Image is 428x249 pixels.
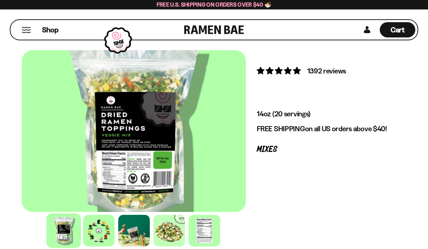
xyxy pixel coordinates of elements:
[42,22,58,37] a: Shop
[307,67,346,75] span: 1392 reviews
[257,66,302,75] span: 4.76 stars
[257,124,395,133] p: on all US orders above $40!
[157,1,272,8] span: Free U.S. Shipping on Orders over $40 🍜
[257,124,305,133] strong: FREE SHIPPING
[391,25,405,34] span: Cart
[257,146,395,153] p: Mixes
[42,25,58,35] span: Shop
[21,27,31,33] button: Mobile Menu Trigger
[380,20,415,40] a: Cart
